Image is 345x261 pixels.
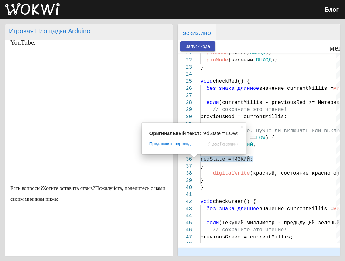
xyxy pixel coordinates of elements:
[178,219,192,227] div: 45
[9,27,90,35] ya-tr-span: Игровая Площадка Arduino
[200,114,287,120] ya-tr-span: previousRed = currentMillis;
[228,57,256,63] ya-tr-span: (зелёный,
[10,18,153,46] ya-tr-span: Для получения дополнительной информации посмотрите обучающее видео [PERSON_NAME] на YouTube:
[178,64,192,71] div: 23
[149,130,201,136] span: Оригинальный текст:
[206,57,228,63] ya-tr-span: pinMode
[5,3,60,16] img: Вокви
[271,57,277,63] ya-tr-span: );
[178,170,192,177] div: 38
[213,107,287,113] ya-tr-span: // сохраните это чтение!
[325,6,339,13] a: Блог
[200,79,213,84] ya-tr-span: void
[250,171,339,176] ya-tr-span: (красный, состояние красного)
[213,171,250,176] ya-tr-span: digitalWrite
[178,177,192,184] div: 39
[43,185,95,191] ya-tr-span: Хотите оставить отзыв?
[237,86,259,91] ya-tr-span: длинное
[149,141,191,147] span: Предложить перевод
[178,205,192,212] div: 43
[183,29,211,37] ya-tr-span: эскиз.ино
[237,206,259,212] ya-tr-span: длинное
[178,92,192,99] div: 27
[178,241,192,248] div: 48
[178,234,192,241] div: 47
[178,163,192,170] div: 37
[259,86,333,91] ya-tr-span: значение currentMillis =
[178,57,192,64] div: 22
[178,113,192,120] div: 30
[200,64,204,70] span: }
[178,212,192,219] div: 44
[265,135,274,141] ya-tr-span: ) {
[178,106,192,113] div: 29
[178,184,192,191] div: 40
[256,135,265,141] ya-tr-span: LOW
[200,178,204,183] span: }
[200,199,213,205] ya-tr-span: void
[213,227,287,233] ya-tr-span: // сохраните это чтение!
[250,156,253,162] ya-tr-span: ;
[200,185,204,191] span: }
[231,156,250,162] ya-tr-span: НИЗКИЙ
[178,78,192,85] div: 25
[259,206,333,212] ya-tr-span: значение currentMillis =
[178,227,192,234] div: 46
[202,130,238,136] span: redState = LOW;
[213,79,250,84] ya-tr-span: checkRed() {
[200,234,293,240] ya-tr-span: previousGreen = currentMillis;
[178,85,192,92] div: 26
[178,99,192,106] div: 28
[213,199,256,205] ya-tr-span: checkGreen() {
[178,120,192,127] div: 31
[178,198,192,205] div: 42
[200,156,231,162] ya-tr-span: redState =
[178,156,192,163] div: 36
[206,206,234,212] ya-tr-span: без знака
[10,185,165,202] ya-tr-span: Пожалуйста, поделитесь с нами своим мнением ниже:
[178,71,192,78] div: 24
[10,185,43,191] ya-tr-span: Есть вопросы?
[180,41,216,51] button: Запуск кода
[200,163,204,169] span: }
[178,191,192,198] div: 41
[253,142,256,148] ya-tr-span: ;
[186,44,210,49] ya-tr-span: Запуск кода
[206,86,234,91] ya-tr-span: без знака
[206,220,219,226] ya-tr-span: если
[206,100,219,106] ya-tr-span: если
[256,57,271,63] ya-tr-span: ВЫХОД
